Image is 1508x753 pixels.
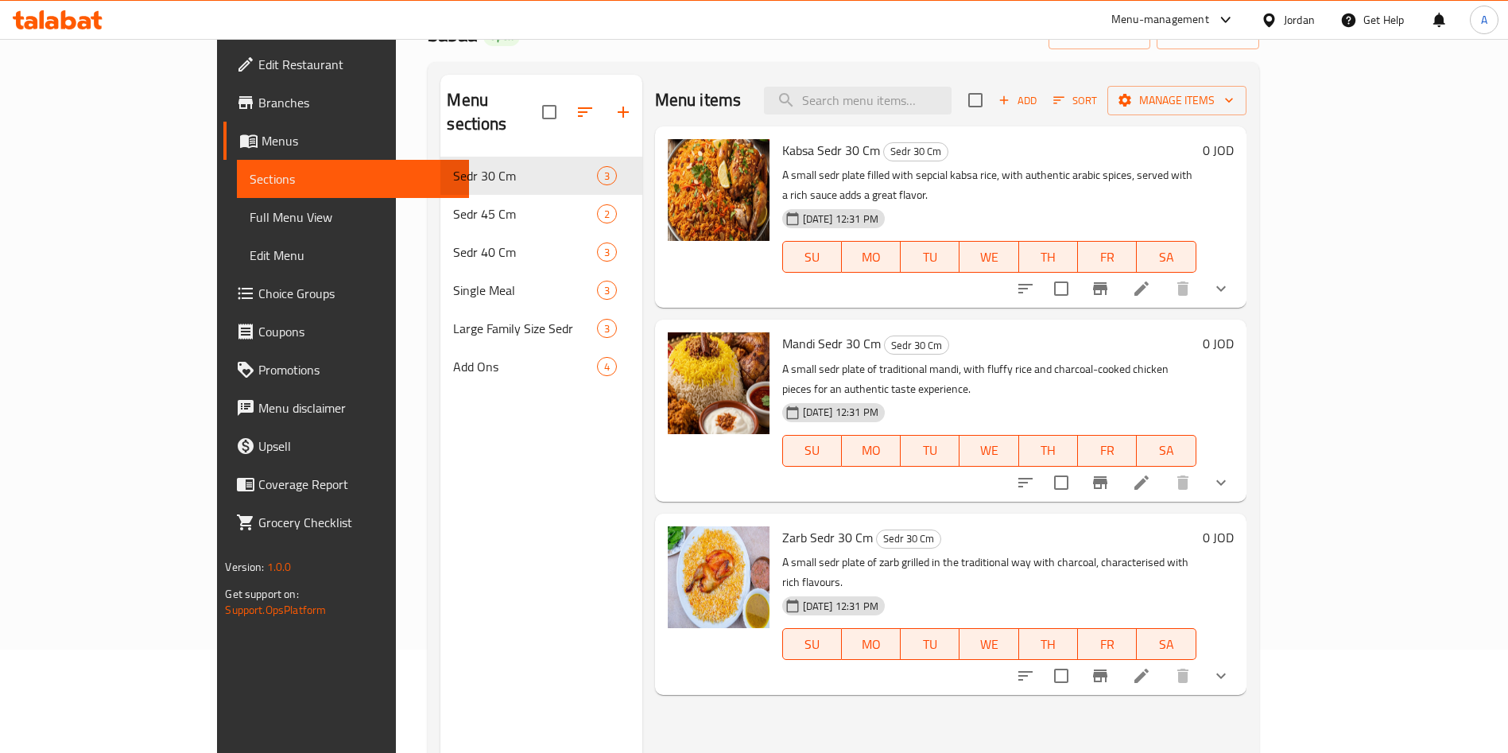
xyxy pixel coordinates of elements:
a: Support.OpsPlatform [225,600,326,620]
span: Branches [258,93,456,112]
span: export [1169,25,1246,45]
a: Menus [223,122,469,160]
div: Jordan [1284,11,1315,29]
button: WE [959,241,1018,273]
h6: 0 JOD [1203,139,1234,161]
button: TH [1019,435,1078,467]
span: Sedr 30 Cm [884,142,948,161]
span: SU [789,246,835,269]
button: FR [1078,241,1137,273]
button: Branch-specific-item [1081,657,1119,695]
button: Add section [604,93,642,131]
a: Full Menu View [237,198,469,236]
span: Select to update [1045,659,1078,693]
span: Sort sections [566,93,604,131]
div: items [597,204,617,223]
h2: Menu sections [447,88,541,136]
button: SA [1137,241,1196,273]
button: TH [1019,241,1078,273]
div: items [597,243,617,262]
span: Edit Menu [250,246,456,265]
div: Add Ons4 [440,347,642,386]
button: WE [959,628,1018,660]
svg: Show Choices [1211,473,1231,492]
span: Grocery Checklist [258,513,456,532]
span: SA [1143,633,1189,656]
button: TH [1019,628,1078,660]
span: Kabsa Sedr 30 Cm [782,138,880,162]
button: delete [1164,464,1202,502]
button: MO [842,241,901,273]
button: show more [1202,270,1240,308]
button: TU [901,435,959,467]
svg: Show Choices [1211,666,1231,685]
span: Menus [262,131,456,150]
a: Coupons [223,312,469,351]
span: Coverage Report [258,475,456,494]
span: Select section [959,83,992,117]
a: Edit menu item [1132,666,1151,685]
a: Branches [223,83,469,122]
img: Zarb Sedr 30 Cm [668,526,770,628]
span: Single Meal [453,281,596,300]
span: Sort items [1043,88,1107,113]
span: [DATE] 12:31 PM [797,405,885,420]
span: Zarb Sedr 30 Cm [782,526,873,549]
span: 4 [598,359,616,375]
button: WE [959,435,1018,467]
span: import [1061,25,1138,45]
button: FR [1078,435,1137,467]
nav: Menu sections [440,150,642,392]
span: MO [848,439,894,462]
button: TU [901,241,959,273]
a: Choice Groups [223,274,469,312]
span: Large Family Size Sedr [453,319,596,338]
button: show more [1202,464,1240,502]
p: A small sedr plate filled with sepcial kabsa rice, with authentic arabic spices, served with a ri... [782,165,1196,205]
span: TU [907,633,953,656]
button: Branch-specific-item [1081,270,1119,308]
span: Promotions [258,360,456,379]
span: FR [1084,633,1130,656]
div: Menu-management [1111,10,1209,29]
a: Edit Menu [237,236,469,274]
div: Sedr 30 Cm [453,166,596,185]
button: MO [842,628,901,660]
span: Sort [1053,91,1097,110]
div: items [597,357,617,376]
span: Select all sections [533,95,566,129]
input: search [764,87,952,115]
span: Sections [250,169,456,188]
h6: 0 JOD [1203,332,1234,355]
span: TU [907,246,953,269]
span: Manage items [1120,91,1234,111]
button: sort-choices [1006,657,1045,695]
button: Manage items [1107,86,1246,115]
span: Sedr 40 Cm [453,243,596,262]
span: Add [996,91,1039,110]
div: Sedr 30 Cm [876,530,941,549]
span: Sedr 45 Cm [453,204,596,223]
span: Add item [992,88,1043,113]
div: Sedr 45 Cm2 [440,195,642,233]
div: Sedr 40 Cm3 [440,233,642,271]
span: Menu disclaimer [258,398,456,417]
span: Coupons [258,322,456,341]
a: Edit menu item [1132,473,1151,492]
svg: Show Choices [1211,279,1231,298]
button: sort-choices [1006,464,1045,502]
a: Edit menu item [1132,279,1151,298]
button: sort-choices [1006,270,1045,308]
h6: 0 JOD [1203,526,1234,549]
h2: Menu items [655,88,742,112]
button: SA [1137,435,1196,467]
span: Sedr 30 Cm [885,336,948,355]
span: [DATE] 12:31 PM [797,212,885,227]
button: TU [901,628,959,660]
div: Large Family Size Sedr3 [440,309,642,347]
button: Add [992,88,1043,113]
span: Add Ons [453,357,596,376]
span: 3 [598,321,616,336]
span: 1.0.0 [267,557,292,577]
